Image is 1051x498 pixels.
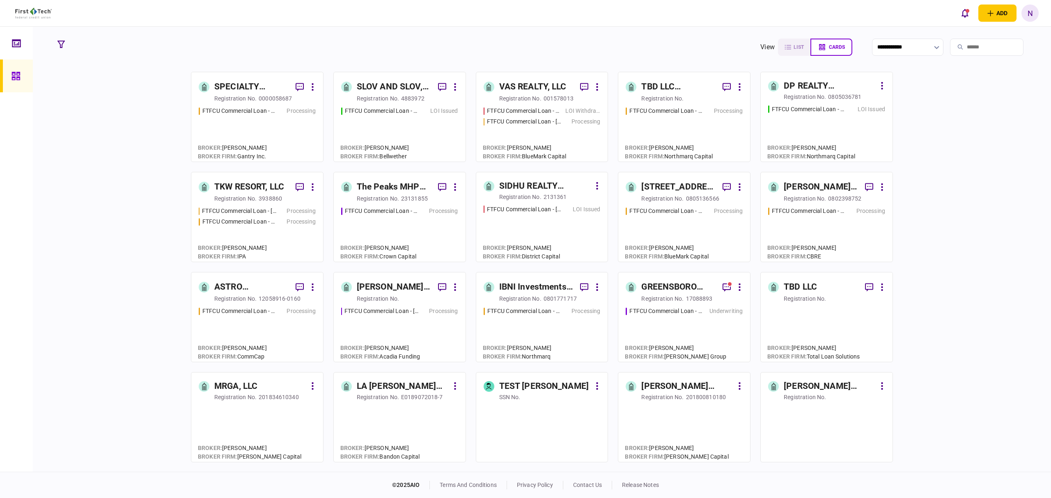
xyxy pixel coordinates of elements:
span: broker firm : [340,253,380,260]
a: SLOV AND SLOV, LLCregistration no.4883972FTFCU Commercial Loan - 1639 Alameda Ave Lakewood OHLOI ... [333,72,466,162]
div: LOI Withdrawn/Declined [565,107,600,115]
button: open notifications list [956,5,973,22]
span: Broker : [767,144,792,151]
button: N [1021,5,1039,22]
div: [PERSON_NAME] [340,444,420,452]
div: VAS REALTY, LLC [499,80,567,94]
div: [PERSON_NAME] Regency Partners LLC [357,281,431,294]
div: Processing [571,307,600,315]
div: [PERSON_NAME] [198,144,267,152]
div: registration no. [357,94,399,103]
div: CBRE [767,252,836,261]
div: [PERSON_NAME] [625,144,713,152]
div: FTFCU Commercial Loan - 513 E Caney Street Wharton TX [772,207,846,215]
div: registration no. [641,295,684,303]
div: FTFCU Commercial Loan - 6227 Thompson Road [487,117,561,126]
div: IPA [198,252,267,261]
div: registration no. [784,194,826,203]
div: Processing [714,207,743,215]
div: [PERSON_NAME] [198,244,267,252]
div: registration no. [357,194,399,203]
a: [PERSON_NAME] Regency Partners LLCregistration no.FTFCU Commercial Loan - 6 Dunbar Rd Monticello ... [333,272,466,362]
span: broker firm : [340,153,380,160]
div: [PERSON_NAME] Group [625,352,726,361]
div: registration no. [641,393,684,401]
span: Broker : [625,144,649,151]
div: registration no. [357,393,399,401]
div: 201834610340 [259,393,299,401]
div: [PERSON_NAME] [483,144,567,152]
div: [PERSON_NAME] [625,344,726,352]
span: Broker : [625,345,649,351]
div: SLOV AND SLOV, LLC [357,80,431,94]
div: 3938860 [259,194,282,203]
img: client company logo [15,8,52,18]
div: FTFCU Commercial Loan - 503 E 6th Street Del Rio [629,207,703,215]
a: [PERSON_NAME] Revocable Trustregistration no. [760,372,893,462]
div: registration no. [784,93,826,101]
a: [PERSON_NAME] & [PERSON_NAME] PROPERTY HOLDINGS, LLCregistration no.0802398752FTFCU Commercial Lo... [760,172,893,262]
div: [PERSON_NAME] COMMONS INVESTMENTS, LLC [641,380,733,393]
span: list [794,44,804,50]
span: Broker : [767,345,792,351]
div: registration no. [499,94,542,103]
a: TBD LLC ([GEOGRAPHIC_DATA])registration no.FTFCU Commercial Loan - 3105 Clairpoint CourtProcessin... [618,72,750,162]
div: SPECIALTY PROPERTIES LLC [214,80,289,94]
span: broker firm : [625,253,664,260]
span: Broker : [625,445,649,451]
div: FTFCU Commercial Loan - 1650 S Carbon Ave Price UT [202,307,276,315]
div: BlueMark Capital [483,152,567,161]
div: TKW RESORT, LLC [214,180,284,194]
span: cards [829,44,845,50]
div: Processing [714,107,743,115]
div: 0000058687 [259,94,292,103]
div: Processing [287,207,315,215]
div: [PERSON_NAME] [625,444,728,452]
button: list [778,39,810,56]
div: registration no. [357,295,399,303]
div: ASTRO PROPERTIES LLC [214,281,289,294]
div: [PERSON_NAME] [340,244,416,252]
div: [PERSON_NAME] [198,444,301,452]
div: 23131855 [401,194,428,203]
span: broker firm : [483,153,522,160]
div: Processing [287,307,315,315]
div: E0189072018-7 [401,393,443,401]
div: IBNI Investments, LLC [499,281,574,294]
span: broker firm : [198,153,237,160]
a: DP REALTY INVESTMENT, LLCregistration no.0805036781FTFCU Commercial Loan - 566 W Farm to Market 1... [760,72,893,162]
div: FTFCU Commercial Loan - 6110 N US Hwy 89 Flagstaff AZ [345,207,419,215]
div: Processing [571,117,600,126]
div: SSN no. [499,393,521,401]
span: Broker : [340,244,365,251]
button: cards [810,39,852,56]
span: broker firm : [767,353,807,360]
div: Bandon Capital [340,452,420,461]
a: [STREET_ADDRESS], LLCregistration no.0805136566FTFCU Commercial Loan - 503 E 6th Street Del RioPr... [618,172,750,262]
div: FTFCU Commercial Loan - 6 Dunbar Rd Monticello NY [344,307,419,315]
div: SIDHU REALTY CAPITAL, LLC [499,180,591,193]
div: BlueMark Capital [625,252,709,261]
span: Broker : [340,345,365,351]
a: [PERSON_NAME] COMMONS INVESTMENTS, LLCregistration no.201800810180Broker:[PERSON_NAME]broker firm... [618,372,750,462]
div: registration no. [214,194,257,203]
span: broker firm : [198,353,237,360]
div: Total Loan Solutions [767,352,860,361]
div: 0805136566 [686,194,719,203]
span: broker firm : [340,353,380,360]
span: broker firm : [198,253,237,260]
a: GREENSBORO ESTATES LLCregistration no.17088893FTFCU Commercial Loan - 1770 Allens Circle Greensbo... [618,272,750,362]
button: open adding identity options [978,5,1017,22]
div: The Peaks MHP LLC [357,180,431,194]
a: privacy policy [517,482,553,488]
div: GREENSBORO ESTATES LLC [641,281,716,294]
span: broker firm : [483,353,522,360]
div: [PERSON_NAME] [340,344,420,352]
div: 0801771717 [544,295,577,303]
span: broker firm : [198,453,237,460]
a: IBNI Investments, LLCregistration no.0801771717FTFCU Commercial Loan - 6 Uvalde Road Houston TX P... [476,272,608,362]
div: FTFCU Commercial Loan - 1402 Boone Street [202,207,276,215]
div: LA [PERSON_NAME] LLC. [357,380,449,393]
div: FTFCU Commercial Loan - 6 Uvalde Road Houston TX [487,307,561,315]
